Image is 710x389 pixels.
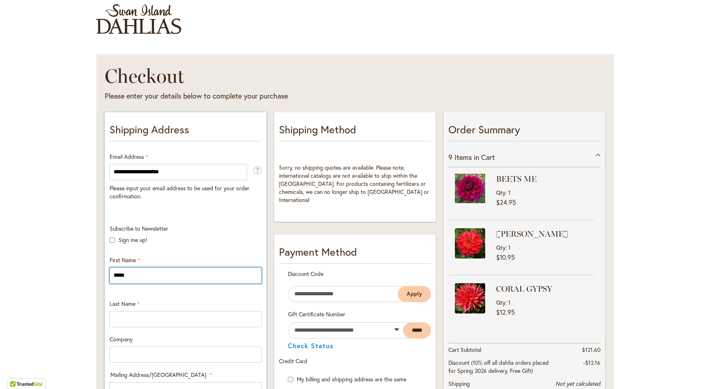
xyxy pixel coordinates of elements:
label: Sign me up! [118,236,147,244]
a: store logo [96,4,181,34]
strong: CORAL GYPSY [496,283,592,294]
span: 9 [448,152,452,162]
span: Gift Certificate Number [288,310,345,318]
span: Subscribe to Newsletter [110,225,168,232]
button: Apply [398,286,431,302]
div: Please enter your details below to complete your purchase [105,91,460,101]
span: 1 [508,299,511,306]
strong: [PERSON_NAME] [496,228,592,240]
span: Please input your email address to be used for your order confirmation. [110,184,249,200]
span: Company [110,335,133,343]
img: COOPER BLAINE [455,228,485,259]
span: Qty [496,299,505,306]
span: Mailing Address/[GEOGRAPHIC_DATA] [110,371,206,378]
span: -$12.16 [583,359,600,366]
strong: BEETS ME [496,173,592,185]
th: Cart Subtotal [448,343,550,356]
span: $10.95 [496,253,515,261]
span: Email Address [110,153,144,160]
button: Check Status [288,343,334,349]
p: Shipping Address [110,122,262,141]
img: BEETS ME [455,173,485,204]
span: $12.95 [496,308,515,316]
span: Discount (10% off all dahlia orders placed for Spring 2026 delivery, Free Gift) [448,359,549,374]
p: Shipping Method [279,122,431,141]
span: Apply [407,290,422,297]
iframe: Launch Accessibility Center [6,360,29,383]
div: Payment Method [279,244,431,264]
span: Shipping [448,380,470,387]
span: Discount Code [288,270,323,278]
span: Items in Cart [454,152,495,162]
span: 1 [508,244,511,251]
p: Order Summary [448,122,600,141]
img: CORAL GYPSY [455,283,485,313]
span: Sorry, no shipping quotes are available. Please note, international catalogs are not available to... [279,164,429,204]
span: First Name [110,256,136,264]
span: Last Name [110,300,135,307]
span: $24.95 [496,198,516,206]
h1: Checkout [105,64,460,88]
span: $121.60 [582,346,600,353]
span: Qty [496,189,505,196]
span: Not yet calculated [556,380,600,387]
span: Qty [496,244,505,251]
span: 1 [508,189,511,196]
